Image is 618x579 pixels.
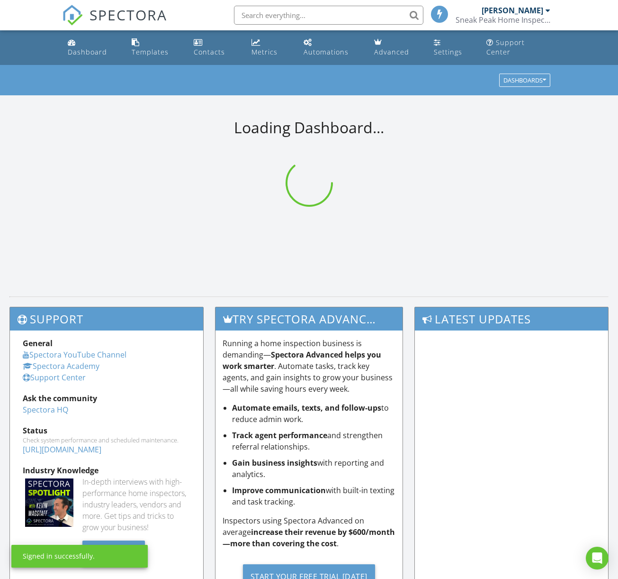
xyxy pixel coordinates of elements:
[23,444,101,455] a: [URL][DOMAIN_NAME]
[23,436,190,444] div: Check system performance and scheduled maintenance.
[223,338,396,395] p: Running a home inspection business is demanding— . Automate tasks, track key agents, and gain ins...
[456,15,550,25] div: Sneak Peak Home Inspection LLC
[62,5,83,26] img: The Best Home Inspection Software - Spectora
[23,338,53,349] strong: General
[370,34,422,61] a: Advanced
[82,541,145,566] div: Listen Here
[23,404,68,415] a: Spectora HQ
[482,6,543,15] div: [PERSON_NAME]
[434,47,462,56] div: Settings
[232,430,396,452] li: and strengthen referral relationships.
[190,34,240,61] a: Contacts
[25,478,73,527] img: Spectoraspolightmain
[232,430,327,441] strong: Track agent performance
[486,38,525,56] div: Support Center
[90,5,167,25] span: SPECTORA
[62,13,167,33] a: SPECTORA
[23,372,86,383] a: Support Center
[215,307,403,331] h3: Try spectora advanced [DATE]
[251,47,278,56] div: Metrics
[132,47,169,56] div: Templates
[304,47,349,56] div: Automations
[248,34,292,61] a: Metrics
[374,47,409,56] div: Advanced
[232,485,326,496] strong: Improve communication
[223,515,396,549] p: Inspectors using Spectora Advanced on average .
[23,551,95,561] div: Signed in successfully.
[300,34,363,61] a: Automations (Basic)
[223,349,381,371] strong: Spectora Advanced helps you work smarter
[68,47,107,56] div: Dashboard
[23,349,126,360] a: Spectora YouTube Channel
[430,34,475,61] a: Settings
[232,458,317,468] strong: Gain business insights
[586,547,609,570] div: Open Intercom Messenger
[64,34,121,61] a: Dashboard
[23,465,190,476] div: Industry Knowledge
[23,361,99,371] a: Spectora Academy
[483,34,555,61] a: Support Center
[128,34,182,61] a: Templates
[234,6,423,25] input: Search everything...
[503,77,546,84] div: Dashboards
[499,74,550,87] button: Dashboards
[23,425,190,436] div: Status
[223,527,395,549] strong: increase their revenue by $600/month—more than covering the cost
[232,402,396,425] li: to reduce admin work.
[232,403,381,413] strong: Automate emails, texts, and follow-ups
[10,307,203,331] h3: Support
[194,47,225,56] div: Contacts
[23,393,190,404] div: Ask the community
[232,485,396,507] li: with built-in texting and task tracking.
[82,476,190,533] div: In-depth interviews with high-performance home inspectors, industry leaders, vendors and more. Ge...
[415,307,608,331] h3: Latest Updates
[232,457,396,480] li: with reporting and analytics.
